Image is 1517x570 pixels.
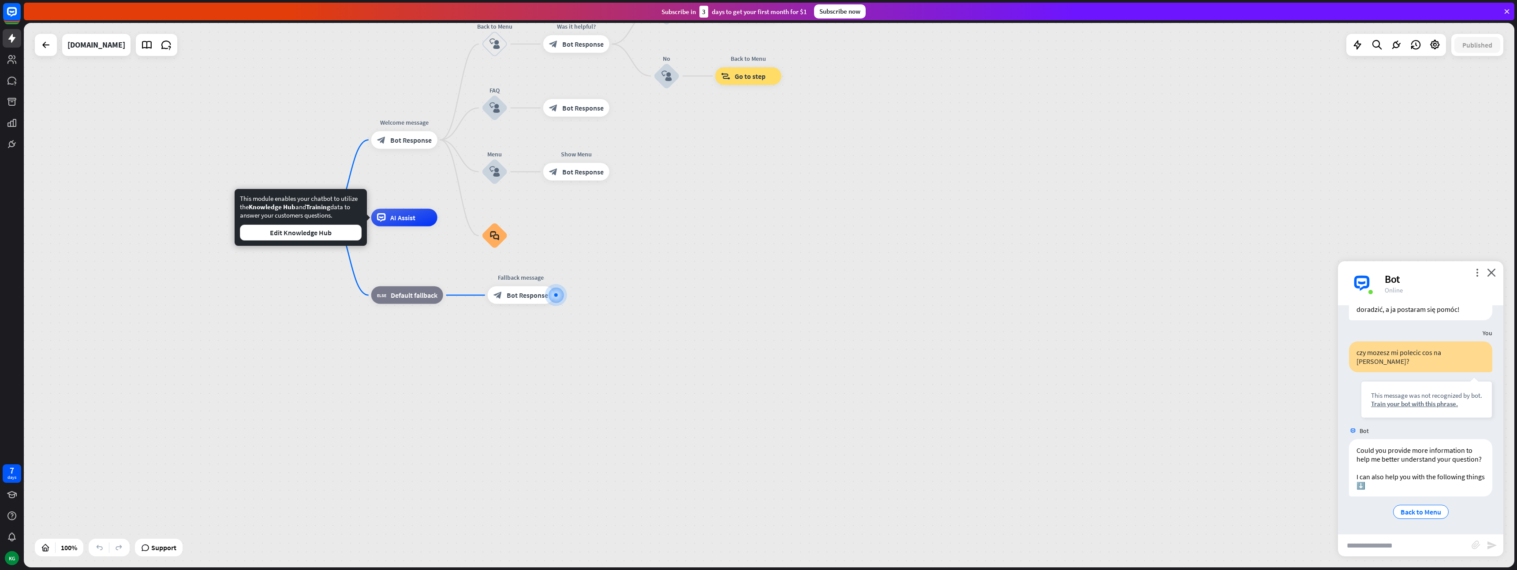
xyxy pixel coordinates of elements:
div: No [640,54,693,63]
span: Bot [1360,427,1369,435]
span: Bot Response [390,136,432,144]
span: Bot Response [562,167,604,176]
i: block_user_input [489,167,500,177]
span: Default fallback [391,291,437,300]
i: block_user_input [489,103,500,113]
button: Open LiveChat chat widget [7,4,34,30]
i: block_attachment [1472,540,1480,549]
div: Back to Menu [709,54,788,63]
div: 100% [58,540,80,555]
i: more_vert [1473,268,1481,277]
div: Fallback message [481,273,560,282]
button: Published [1454,37,1500,53]
div: Subscribe now [814,4,866,19]
div: Could you provide more information to help me better understand your question? I can also help yo... [1349,439,1492,496]
div: Menu [468,150,521,159]
span: AI Assist [390,213,415,222]
div: Bot [1385,272,1493,286]
div: Show Menu [537,150,616,159]
div: Welcome message [365,118,444,127]
i: block_bot_response [377,136,386,144]
i: close [1487,268,1496,277]
span: You [1483,329,1492,337]
span: Bot Response [562,40,604,48]
div: Back to Menu [468,22,521,31]
i: block_faq [490,231,499,241]
span: Bot Response [562,104,604,112]
div: czy mozesz mi polecic cos na [PERSON_NAME]? [1349,341,1492,372]
span: Back to Menu [1401,507,1441,516]
i: block_user_input [489,39,500,49]
div: This message was not recognized by bot. [1371,391,1482,400]
div: days [7,474,16,481]
i: block_goto [721,72,730,81]
span: Go to step [735,72,766,81]
i: block_bot_response [549,104,558,112]
i: block_bot_response [549,40,558,48]
span: Knowledge Hub [249,203,295,211]
div: tipsfromfrank.com [67,34,125,56]
div: FAQ [468,86,521,95]
div: KG [5,551,19,565]
i: block_bot_response [549,167,558,176]
div: Train your bot with this phrase. [1371,400,1482,408]
i: block_user_input [661,71,672,81]
button: Edit Knowledge Hub [240,225,362,241]
i: block_bot_response [493,291,502,300]
i: block_fallback [377,291,386,300]
span: Support [151,540,176,555]
div: 7 [10,466,14,474]
i: send [1487,540,1497,551]
div: 3 [699,6,708,18]
div: Online [1385,286,1493,294]
div: This module enables your chatbot to utilize the and data to answer your customers questions. [240,194,362,241]
a: 7 days [3,464,21,483]
div: Was it helpful? [537,22,616,31]
div: Subscribe in days to get your first month for $1 [661,6,807,18]
span: Training [306,203,330,211]
span: Bot Response [507,291,548,300]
